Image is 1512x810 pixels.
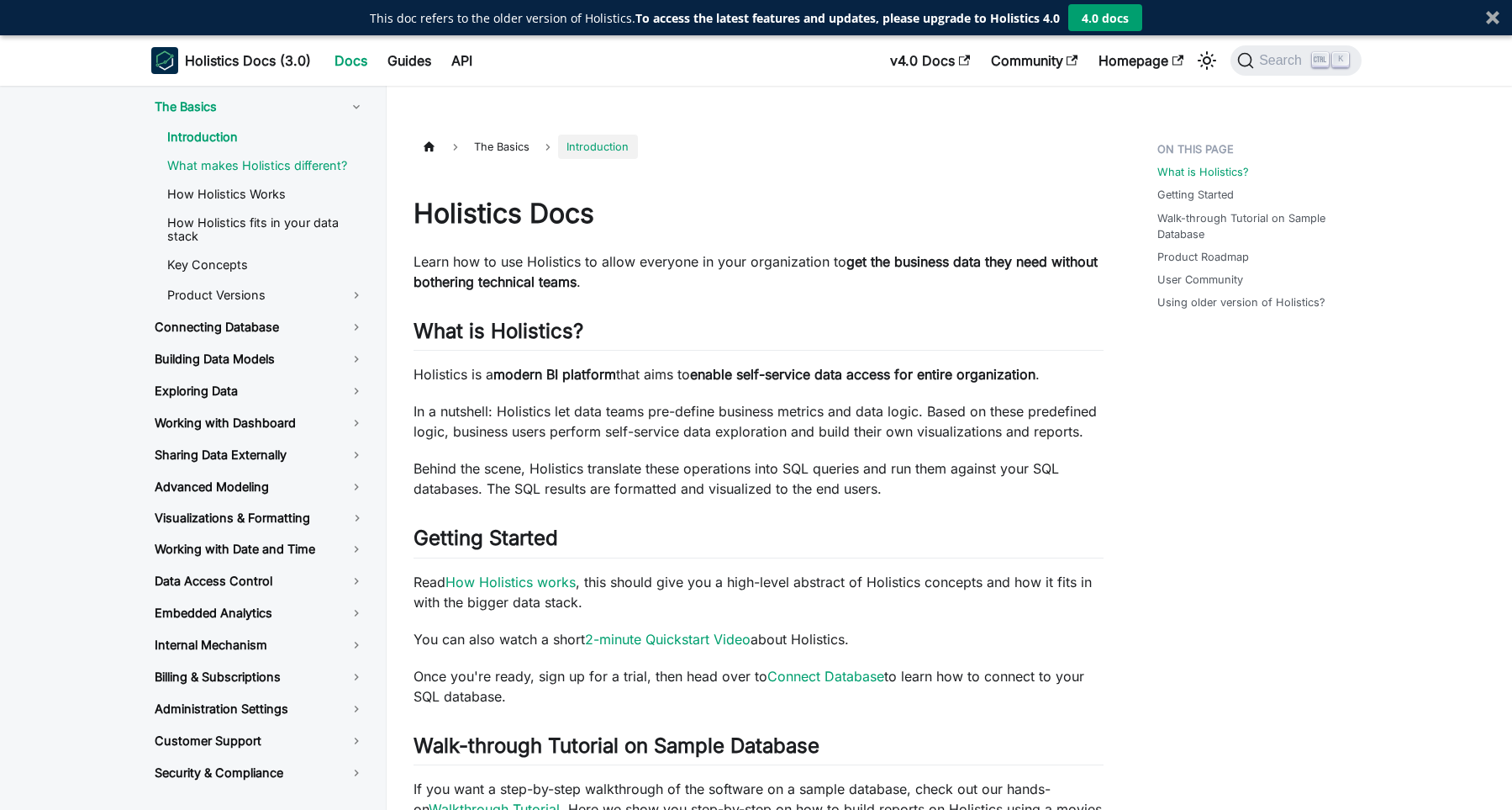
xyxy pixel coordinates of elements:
[141,663,378,691] a: Billing & Subscriptions
[154,153,378,178] a: What makes Holistics different?
[141,93,378,121] a: The Basics
[1157,249,1249,265] a: Product Roadmap
[141,759,378,787] a: Security & Compliance
[414,629,1104,649] p: You can also watch a short about Holistics.
[445,574,576,590] a: How Holistics works
[1088,47,1193,74] a: Homepage
[414,319,1104,351] h2: What is Holistics?
[1193,47,1220,74] button: Switch between dark and light mode (currently light mode)
[141,631,378,659] a: Internal Mechanism
[1157,294,1325,310] a: Using older version of Holistics?
[141,473,378,501] a: Advanced Modeling
[185,50,311,71] b: Holistics Docs (3.0)
[558,135,637,159] span: Introduction
[414,572,1104,612] p: Read , this should give you a high-level abstract of Holistics concepts and how it fits in with t...
[151,47,178,74] img: Holistics
[141,505,336,532] a: Visualizations & Formatting
[414,197,1104,230] h1: Holistics Docs
[981,47,1088,74] a: Community
[1332,52,1349,67] kbd: K
[324,47,377,74] a: Docs
[154,124,378,150] a: Introduction
[141,599,378,627] a: Embedded Analytics
[1157,187,1234,203] a: Getting Started
[493,366,616,383] strong: modern BI platform
[466,135,538,159] span: The Basics
[1157,272,1243,288] a: User Community
[414,401,1104,442] p: In a nutshell: Holistics let data teams pre-define business metrics and data logic. Based on thes...
[370,9,1060,27] p: This doc refers to the older version of Holistics.
[1157,164,1249,180] a: What is Holistics?
[141,345,378,373] a: Building Data Models
[414,253,1098,290] strong: get the business data they need without bothering technical teams
[141,695,378,723] a: Administration Settings
[1068,4,1142,31] button: 4.0 docs
[414,458,1104,499] p: Behind the scene, Holistics translate these operations into SQL queries and run them against your...
[141,727,378,755] a: Customer Support
[370,9,1060,27] div: This doc refers to the older version of Holistics.To access the latest features and updates, plea...
[336,505,378,532] button: Toggle the collapsible sidebar category 'Visualizations & Formatting'
[141,441,378,469] a: Sharing Data Externally
[414,666,1104,707] p: Once you're ready, sign up for a trial, then head over to to learn how to connect to your SQL dat...
[1157,210,1358,242] a: Walk-through Tutorial on Sample Database
[414,135,445,159] a: Home page
[141,377,378,405] a: Exploring Data
[635,10,1060,26] strong: To access the latest features and updates, please upgrade to Holistics 4.0
[141,409,378,437] a: Working with Dashboard
[414,526,1104,558] h2: Getting Started
[154,182,378,207] a: How Holistics Works
[154,210,378,249] a: How Holistics fits in your data stack
[141,535,378,564] a: Working with Date and Time
[690,366,1035,383] strong: enable self-service data access for entire organization
[141,313,378,341] a: Connecting Database
[585,631,751,648] a: 2-minute Quickstart Video
[154,281,378,310] a: Product Versions
[414,364,1104,384] p: Holistics is a that aims to .
[441,47,482,74] a: API
[377,47,441,74] a: Guides
[1230,45,1361,76] button: Search
[414,733,1104,765] h2: Walk-through Tutorial on Sample Database
[767,668,884,685] a: Connect Database
[151,47,311,74] a: HolisticsHolistics Docs (3.0)
[154,252,378,278] a: Key Concepts
[1254,53,1312,68] span: Search
[414,135,1104,159] nav: Breadcrumbs
[141,567,378,596] a: Data Access Control
[880,47,980,74] a: v4.0 Docs
[414,251,1104,292] p: Learn how to use Holistics to allow everyone in your organization to .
